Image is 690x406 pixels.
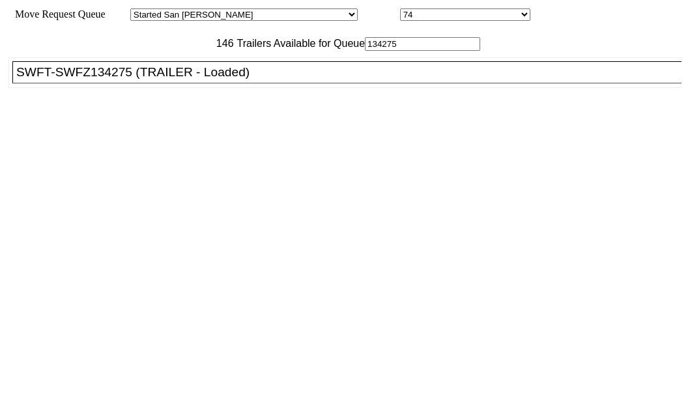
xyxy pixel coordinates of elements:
span: Trailers Available for Queue [234,38,366,49]
span: 146 [210,38,234,49]
span: Area [108,8,128,20]
div: SWFT-SWFZ134275 (TRAILER - Loaded) [16,65,689,80]
input: Filter Available Trailers [365,37,480,51]
span: Location [360,8,397,20]
span: Move Request Queue [8,8,106,20]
